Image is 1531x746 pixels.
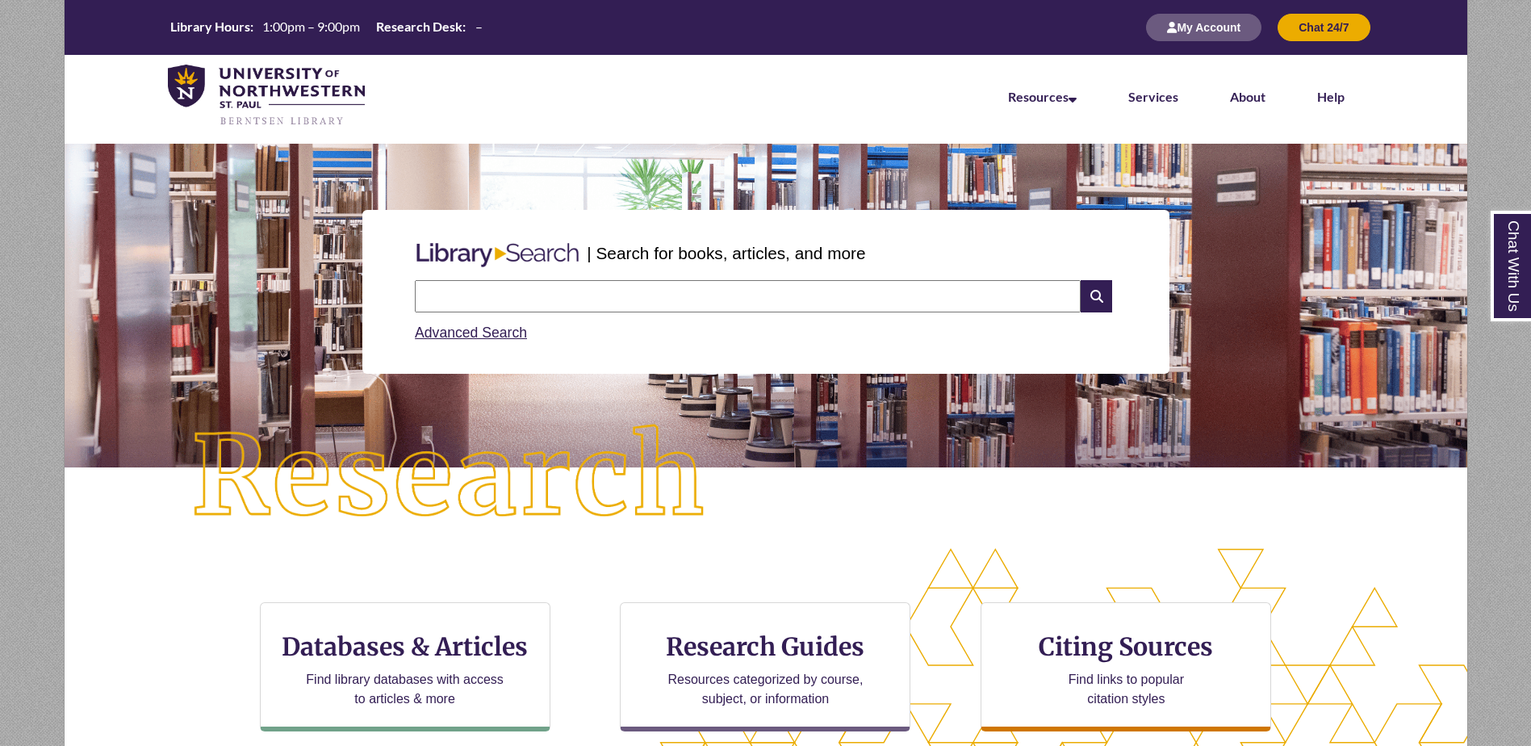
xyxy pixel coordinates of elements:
a: Advanced Search [415,325,527,341]
a: Chat 24/7 [1278,20,1370,34]
button: Chat 24/7 [1278,14,1370,41]
p: Resources categorized by course, subject, or information [660,670,871,709]
img: Libary Search [408,237,587,274]
h3: Research Guides [634,631,897,662]
th: Research Desk: [370,18,468,36]
p: Find library databases with access to articles & more [299,670,510,709]
span: – [475,19,483,34]
th: Library Hours: [164,18,256,36]
a: Databases & Articles Find library databases with access to articles & more [260,602,550,731]
img: Research [134,367,765,587]
a: Citing Sources Find links to popular citation styles [981,602,1271,731]
table: Hours Today [164,18,489,36]
a: Services [1128,89,1178,104]
p: Find links to popular citation styles [1048,670,1205,709]
a: Research Guides Resources categorized by course, subject, or information [620,602,910,731]
a: My Account [1146,20,1261,34]
h3: Citing Sources [1028,631,1225,662]
a: Help [1317,89,1345,104]
p: | Search for books, articles, and more [587,241,865,266]
button: My Account [1146,14,1261,41]
h3: Databases & Articles [274,631,537,662]
a: Resources [1008,89,1077,104]
a: About [1230,89,1265,104]
i: Search [1081,280,1111,312]
a: Hours Today [164,18,489,37]
img: UNWSP Library Logo [168,65,366,128]
span: 1:00pm – 9:00pm [262,19,360,34]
